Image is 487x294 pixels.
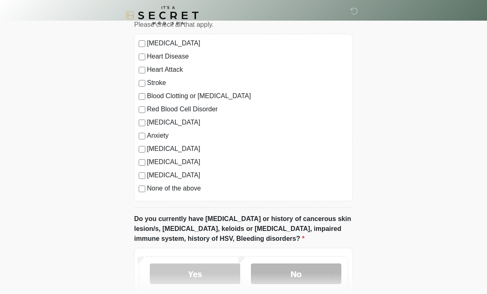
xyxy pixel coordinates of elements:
[139,146,145,153] input: [MEDICAL_DATA]
[139,41,145,47] input: [MEDICAL_DATA]
[139,107,145,113] input: Red Blood Cell Disorder
[139,80,145,87] input: Stroke
[147,118,348,128] label: [MEDICAL_DATA]
[139,54,145,61] input: Heart Disease
[147,144,348,154] label: [MEDICAL_DATA]
[139,160,145,166] input: [MEDICAL_DATA]
[147,184,348,194] label: None of the above
[139,186,145,193] input: None of the above
[139,133,145,140] input: Anxiety
[147,52,348,62] label: Heart Disease
[147,65,348,75] label: Heart Attack
[147,78,348,88] label: Stroke
[150,264,240,285] label: Yes
[139,120,145,127] input: [MEDICAL_DATA]
[126,6,199,25] img: It's A Secret Med Spa Logo
[147,39,348,49] label: [MEDICAL_DATA]
[134,214,353,244] label: Do you currently have [MEDICAL_DATA] or history of cancerous skin lesion/s, [MEDICAL_DATA], keloi...
[147,105,348,115] label: Red Blood Cell Disorder
[139,173,145,179] input: [MEDICAL_DATA]
[147,171,348,181] label: [MEDICAL_DATA]
[139,94,145,100] input: Blood Clotting or [MEDICAL_DATA]
[147,158,348,167] label: [MEDICAL_DATA]
[139,67,145,74] input: Heart Attack
[251,264,341,285] label: No
[147,92,348,101] label: Blood Clotting or [MEDICAL_DATA]
[147,131,348,141] label: Anxiety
